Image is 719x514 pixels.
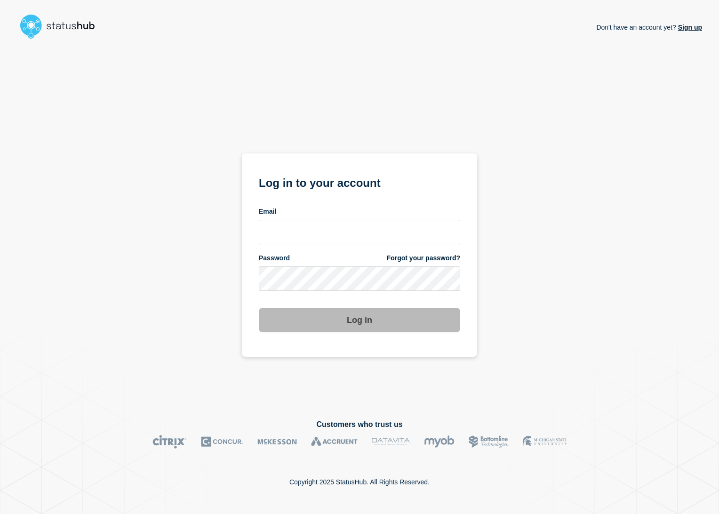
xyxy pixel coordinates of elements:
[259,173,460,191] h1: Log in to your account
[372,435,410,449] img: DataVita logo
[259,266,460,291] input: password input
[596,16,702,39] p: Don't have an account yet?
[259,207,276,216] span: Email
[676,24,702,31] a: Sign up
[17,11,106,41] img: StatusHub logo
[387,254,460,263] a: Forgot your password?
[311,435,358,449] img: Accruent logo
[259,308,460,332] button: Log in
[424,435,455,449] img: myob logo
[289,478,430,486] p: Copyright 2025 StatusHub. All Rights Reserved.
[257,435,297,449] img: McKesson logo
[469,435,509,449] img: Bottomline logo
[152,435,187,449] img: Citrix logo
[259,254,290,263] span: Password
[523,435,567,449] img: MSU logo
[17,420,702,429] h2: Customers who trust us
[201,435,243,449] img: Concur logo
[259,220,460,244] input: email input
